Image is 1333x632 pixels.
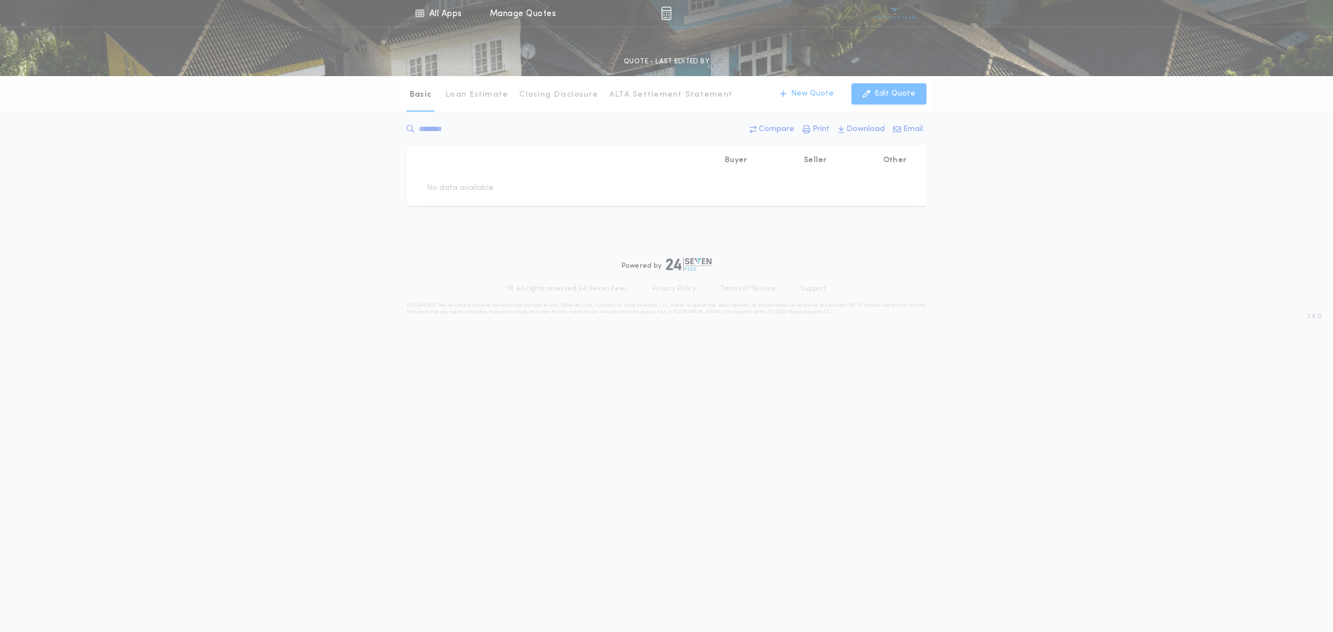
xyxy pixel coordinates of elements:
img: img [661,7,671,20]
p: Basic [409,89,432,101]
img: logo [666,258,711,271]
p: Buyer [725,155,747,166]
p: Seller [804,155,827,166]
p: Loan Estimate [445,89,508,101]
td: No data available [418,174,503,203]
a: Privacy Policy [652,284,696,293]
p: Other [883,155,906,166]
button: Download [835,119,888,139]
button: Compare [746,119,798,139]
p: Compare [759,124,794,135]
button: Email [890,119,926,139]
p: QUOTE - LAST EDITED BY [624,56,709,67]
p: DISCLAIMER: This estimate is provided for informational purposes only. 24|Seven Fees, a product o... [407,302,926,315]
button: Edit Quote [851,83,926,104]
button: New Quote [769,83,845,104]
a: Support [800,284,825,293]
a: Terms of Service [720,284,776,293]
span: 3.8.0 [1307,312,1322,322]
p: ALTA Settlement Statement [609,89,733,101]
div: Powered by [622,258,711,271]
a: [URL][DOMAIN_NAME] [668,310,723,314]
p: Edit Quote [875,88,915,99]
p: Print [813,124,830,135]
p: © All rights reserved. 24|Seven Fees [508,284,628,293]
p: New Quote [791,88,834,99]
button: Print [799,119,833,139]
p: Download [846,124,885,135]
p: Closing Disclosure [519,89,598,101]
p: Email [903,124,923,135]
img: vs-icon [874,8,916,19]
